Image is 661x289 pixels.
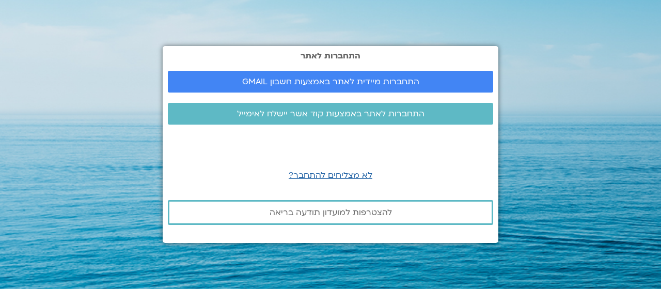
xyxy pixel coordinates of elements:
[168,103,493,125] a: התחברות לאתר באמצעות קוד אשר יישלח לאימייל
[289,170,372,181] a: לא מצליחים להתחבר?
[242,77,419,86] span: התחברות מיידית לאתר באמצעות חשבון GMAIL
[168,71,493,93] a: התחברות מיידית לאתר באמצעות חשבון GMAIL
[168,51,493,60] h2: התחברות לאתר
[168,200,493,225] a: להצטרפות למועדון תודעה בריאה
[237,109,424,118] span: התחברות לאתר באמצעות קוד אשר יישלח לאימייל
[270,208,392,217] span: להצטרפות למועדון תודעה בריאה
